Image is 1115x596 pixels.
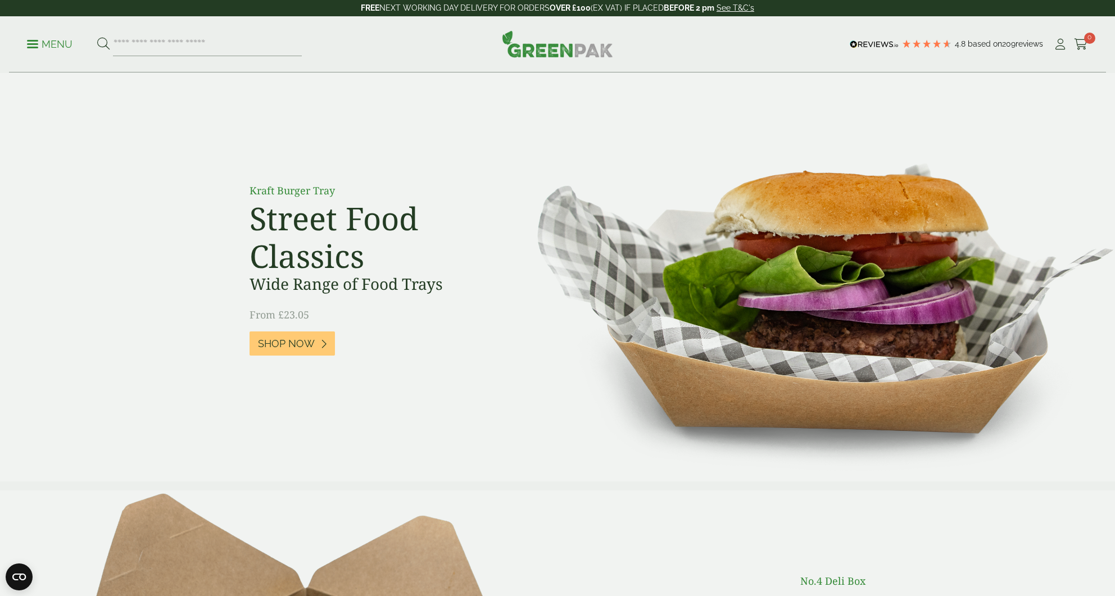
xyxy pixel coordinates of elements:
[717,3,754,12] a: See T&C's
[6,563,33,590] button: Open CMP widget
[27,38,72,49] a: Menu
[250,183,502,198] p: Kraft Burger Tray
[502,73,1115,481] img: Street Food Classics
[664,3,714,12] strong: BEFORE 2 pm
[1074,36,1088,53] a: 0
[550,3,591,12] strong: OVER £100
[258,338,315,350] span: Shop Now
[1053,39,1067,50] i: My Account
[250,199,502,275] h2: Street Food Classics
[250,331,335,356] a: Shop Now
[850,40,899,48] img: REVIEWS.io
[250,308,309,321] span: From £23.05
[1084,33,1095,44] span: 0
[1074,39,1088,50] i: Cart
[1016,39,1043,48] span: reviews
[955,39,968,48] span: 4.8
[502,30,613,57] img: GreenPak Supplies
[27,38,72,51] p: Menu
[1002,39,1016,48] span: 209
[968,39,1002,48] span: Based on
[901,39,952,49] div: 4.78 Stars
[250,275,502,294] h3: Wide Range of Food Trays
[620,574,865,589] p: No.4 Deli Box
[361,3,379,12] strong: FREE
